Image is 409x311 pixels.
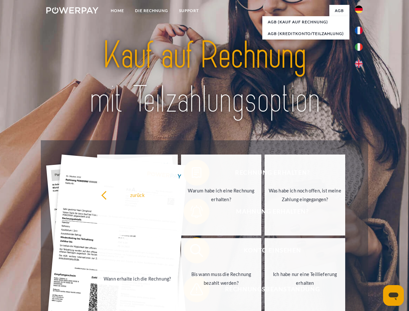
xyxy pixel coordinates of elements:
iframe: Schaltfläche zum Öffnen des Messaging-Fensters [383,285,404,306]
a: AGB (Kauf auf Rechnung) [262,16,349,28]
img: de [355,6,363,13]
img: fr [355,27,363,34]
div: Warum habe ich eine Rechnung erhalten? [185,186,258,204]
a: SUPPORT [174,5,204,17]
img: logo-powerpay-white.svg [46,7,98,14]
img: it [355,43,363,51]
div: Was habe ich noch offen, ist meine Zahlung eingegangen? [268,186,341,204]
div: zurück [101,190,174,199]
a: DIE RECHNUNG [130,5,174,17]
div: Wann erhalte ich die Rechnung? [101,274,174,283]
div: Ich habe nur eine Teillieferung erhalten [268,270,341,287]
a: Home [105,5,130,17]
img: title-powerpay_de.svg [62,31,347,124]
div: Bis wann muss die Rechnung bezahlt werden? [185,270,258,287]
a: AGB (Kreditkonto/Teilzahlung) [262,28,349,40]
a: Was habe ich noch offen, ist meine Zahlung eingegangen? [265,155,345,236]
a: agb [329,5,349,17]
img: en [355,60,363,68]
